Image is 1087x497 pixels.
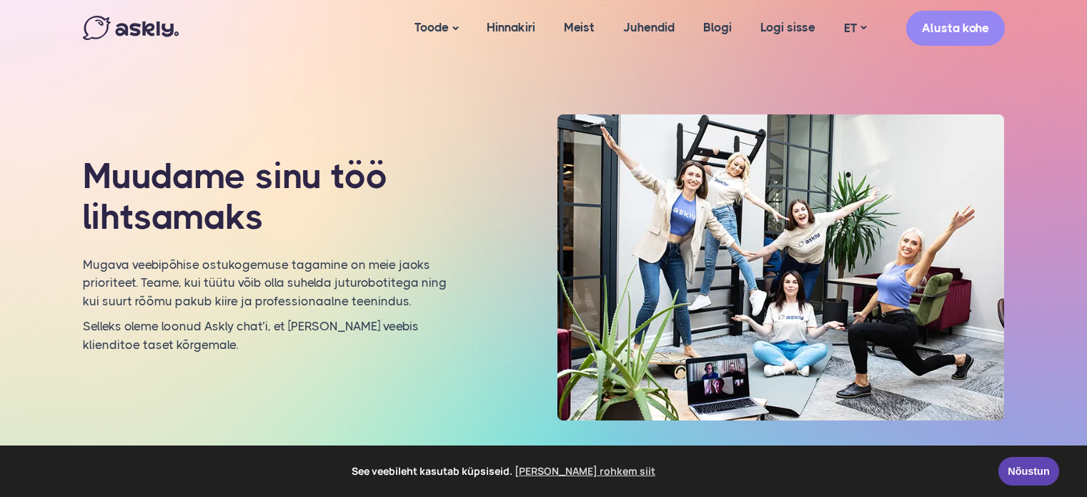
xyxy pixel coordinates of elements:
a: Nõustun [998,457,1059,486]
p: Mugava veebipõhise ostukogemuse tagamine on meie jaoks prioriteet. Teame, kui tüütu võib olla suh... [83,256,450,311]
span: See veebileht kasutab küpsiseid. [21,461,988,482]
p: Selleks oleme loonud Askly chat’i, et [PERSON_NAME] veebis klienditoe taset kõrgemale. [83,318,450,354]
h1: Muudame sinu töö lihtsamaks [83,156,450,238]
img: Askly [83,16,179,40]
a: ET [830,18,880,39]
a: learn more about cookies [512,461,657,482]
a: Alusta kohe [906,11,1005,46]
